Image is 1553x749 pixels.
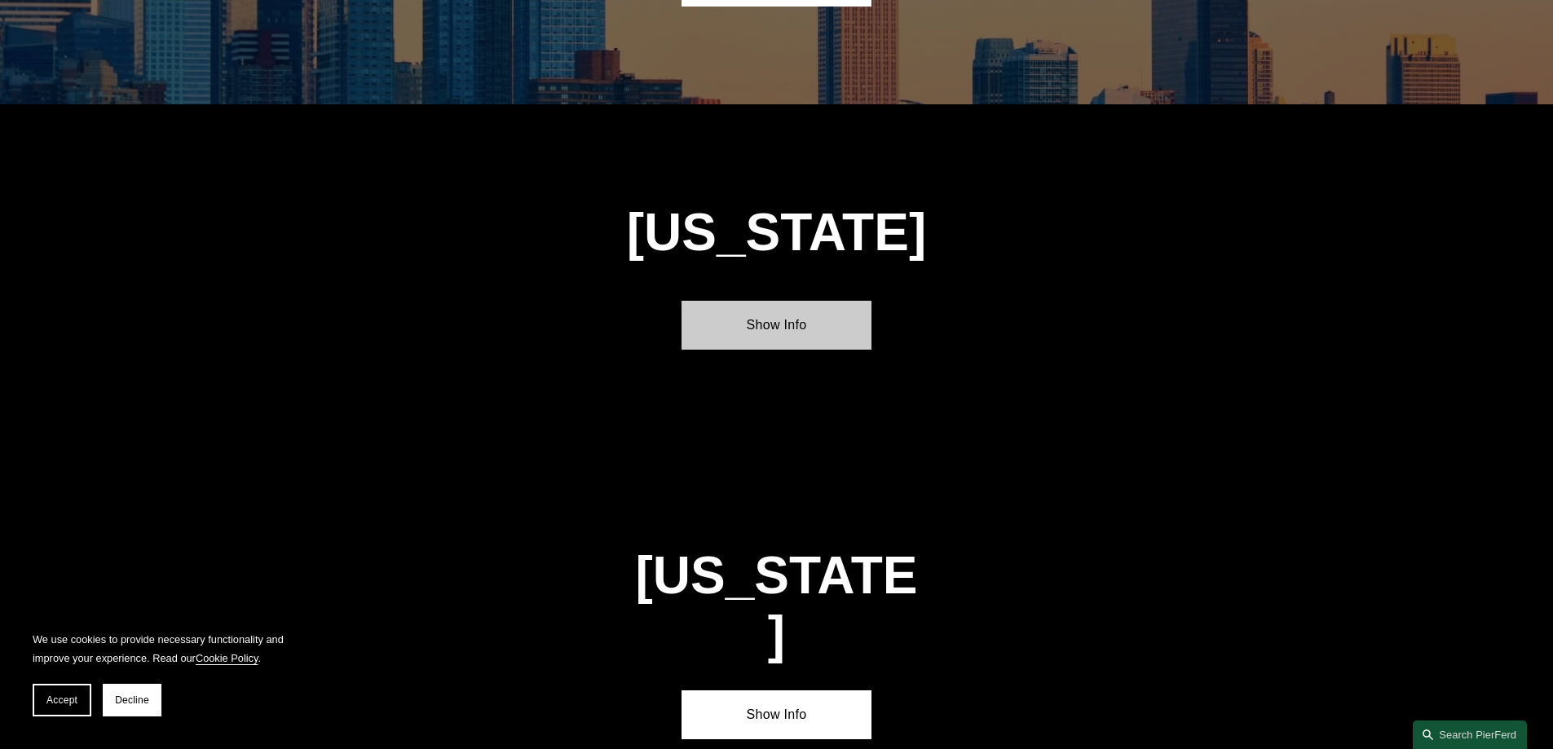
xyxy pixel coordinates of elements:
a: Cookie Policy [196,652,258,664]
h1: [US_STATE] [634,546,920,665]
a: Show Info [682,690,871,739]
span: Accept [46,694,77,706]
span: Decline [115,694,149,706]
a: Show Info [682,301,871,350]
button: Decline [103,684,161,716]
h1: [US_STATE] [539,203,1014,262]
button: Accept [33,684,91,716]
a: Search this site [1413,720,1527,749]
p: We use cookies to provide necessary functionality and improve your experience. Read our . [33,630,293,667]
section: Cookie banner [16,614,310,733]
